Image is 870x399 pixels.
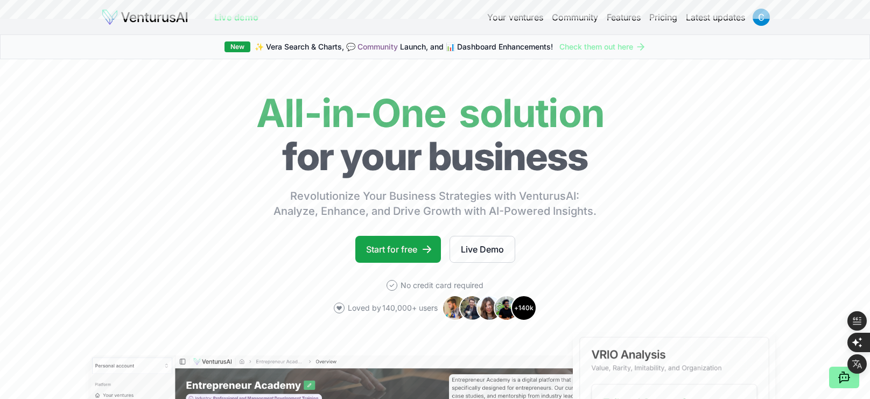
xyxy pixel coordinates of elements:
a: Live Demo [450,236,515,263]
img: Avatar 3 [476,295,502,321]
a: Community [357,42,398,51]
span: ✨ Vera Search & Charts, 💬 Launch, and 📊 Dashboard Enhancements! [255,41,553,52]
img: Avatar 1 [442,295,468,321]
img: Avatar 2 [459,295,485,321]
img: Avatar 4 [494,295,520,321]
a: Check them out here [559,41,646,52]
a: Start for free [355,236,441,263]
div: New [224,41,250,52]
